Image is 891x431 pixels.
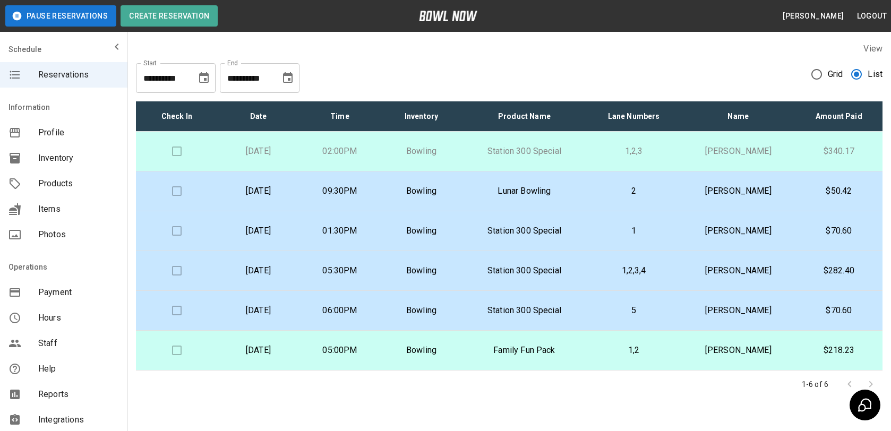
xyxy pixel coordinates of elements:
button: Choose date, selected date is Aug 16, 2025 [193,67,215,89]
th: Lane Numbers [587,101,681,132]
th: Amount Paid [795,101,883,132]
p: $70.60 [804,225,874,237]
button: Create Reservation [121,5,218,27]
p: 09:30PM [307,185,372,197]
span: List [868,68,883,81]
p: [PERSON_NAME] [690,145,787,158]
p: Station 300 Special [470,264,578,277]
p: [DATE] [226,264,291,277]
th: Date [218,101,299,132]
button: Choose date, selected date is Sep 16, 2025 [277,67,298,89]
p: 1,2,3,4 [595,264,673,277]
p: [PERSON_NAME] [690,185,787,197]
span: Hours [38,312,119,324]
p: 2 [595,185,673,197]
span: Items [38,203,119,215]
button: [PERSON_NAME] [778,6,848,26]
span: Inventory [38,152,119,165]
p: [PERSON_NAME] [690,264,787,277]
p: 1-6 of 6 [802,379,828,390]
p: $218.23 [804,344,874,357]
p: Lunar Bowling [470,185,578,197]
span: Products [38,177,119,190]
p: Station 300 Special [470,145,578,158]
span: Grid [828,68,843,81]
p: Bowling [389,185,454,197]
p: [DATE] [226,145,291,158]
p: 06:00PM [307,304,372,317]
p: 1,2,3 [595,145,673,158]
span: Staff [38,337,119,350]
p: $70.60 [804,304,874,317]
p: 5 [595,304,673,317]
span: Reservations [38,68,119,81]
p: Bowling [389,225,454,237]
p: [PERSON_NAME] [690,304,787,317]
th: Product Name [462,101,586,132]
p: Bowling [389,304,454,317]
label: View [863,44,883,54]
p: Station 300 Special [470,225,578,237]
p: Bowling [389,344,454,357]
th: Check In [136,101,218,132]
p: 05:30PM [307,264,372,277]
p: Bowling [389,145,454,158]
th: Name [681,101,795,132]
th: Time [299,101,381,132]
p: [DATE] [226,225,291,237]
p: 01:30PM [307,225,372,237]
p: [DATE] [226,185,291,197]
p: 1 [595,225,673,237]
p: 1,2 [595,344,673,357]
button: Pause Reservations [5,5,116,27]
p: $340.17 [804,145,874,158]
p: [DATE] [226,304,291,317]
span: Reports [38,388,119,401]
th: Inventory [381,101,462,132]
p: 05:00PM [307,344,372,357]
span: Integrations [38,413,119,426]
p: [DATE] [226,344,291,357]
p: [PERSON_NAME] [690,344,787,357]
p: 02:00PM [307,145,372,158]
p: [PERSON_NAME] [690,225,787,237]
p: Family Fun Pack [470,344,578,357]
img: logo [419,11,477,21]
span: Payment [38,286,119,299]
button: Logout [853,6,891,26]
p: Station 300 Special [470,304,578,317]
p: Bowling [389,264,454,277]
p: $50.42 [804,185,874,197]
span: Photos [38,228,119,241]
span: Profile [38,126,119,139]
p: $282.40 [804,264,874,277]
span: Help [38,363,119,375]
